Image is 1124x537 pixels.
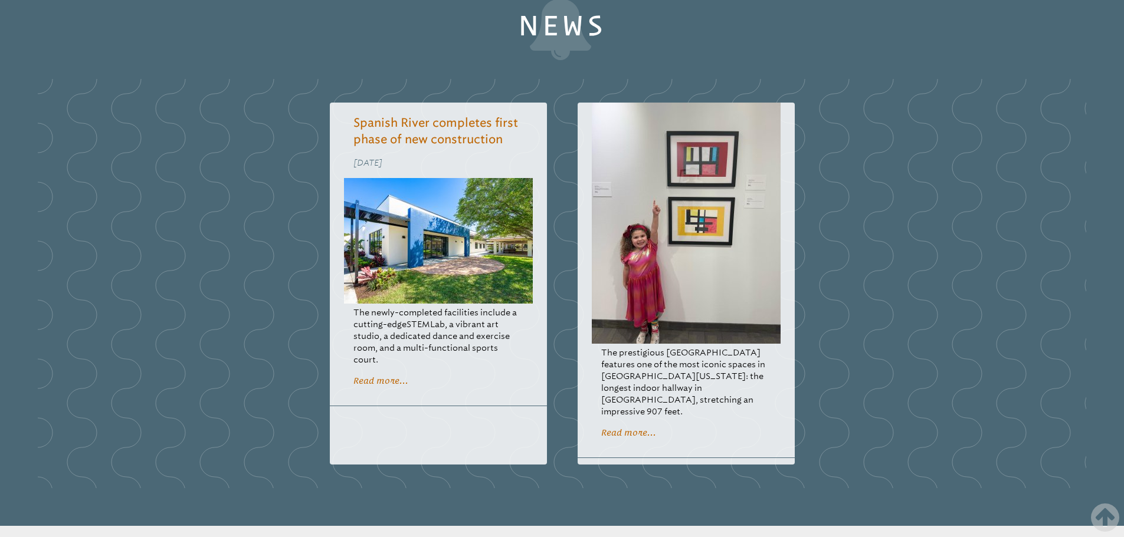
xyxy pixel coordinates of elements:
a: Spanish River completes first phase of new construction [353,116,518,146]
p: The newly-completed facilities include a cutting-edge Lab, a vibrant art studio, a dedicated danc... [353,307,523,365]
img: 002-2400YamatoRoad-BocaRaton-FL-33431-FULL_320_213_85.jpg [344,178,533,304]
p: The prestigious [GEOGRAPHIC_DATA] features one of the most iconic spaces in [GEOGRAPHIC_DATA][US_... [601,347,771,417]
span: STEM [407,319,430,330]
h1: News [259,18,866,60]
p: [DATE] [353,157,523,169]
img: BRIC_320_427_85.jpg [592,92,781,344]
a: Read more... [601,427,656,437]
a: Read more... [353,375,408,386]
